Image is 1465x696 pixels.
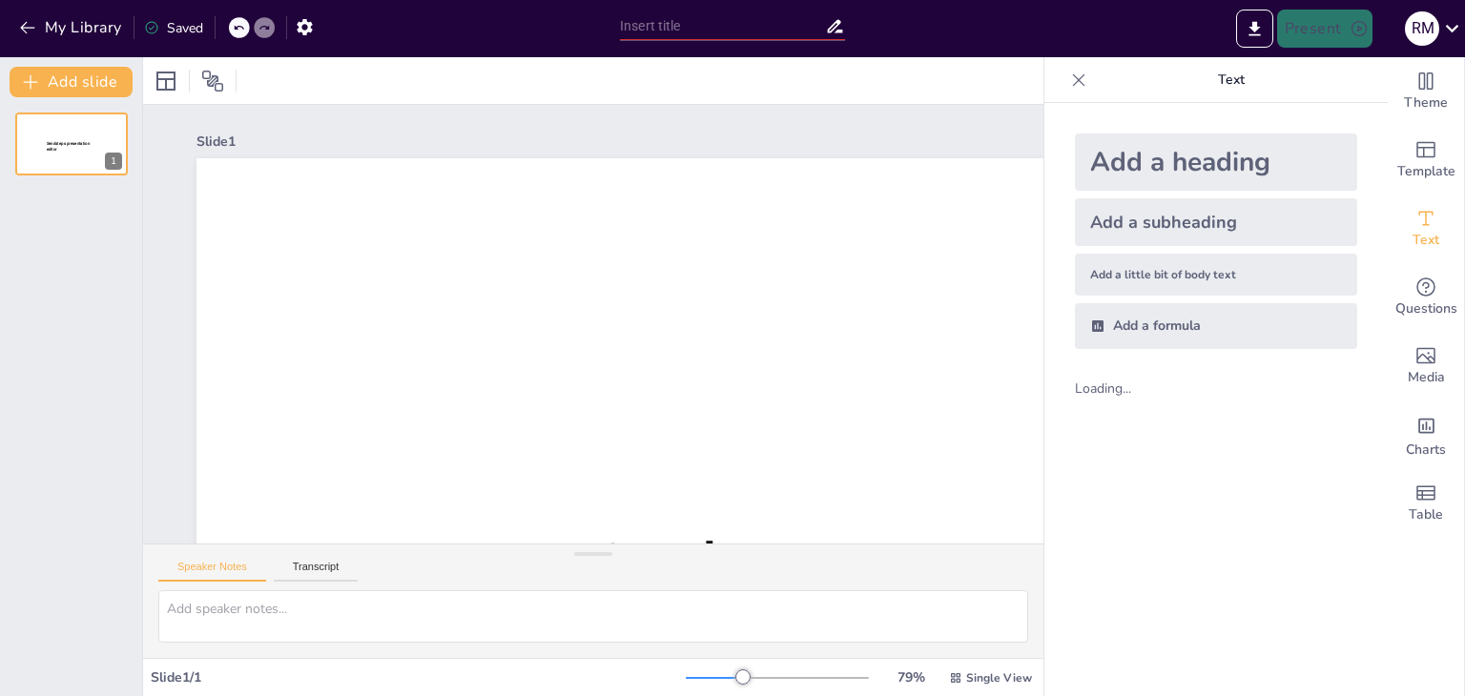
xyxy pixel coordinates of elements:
[201,70,224,92] span: Position
[966,670,1032,686] span: Single View
[105,153,122,170] div: 1
[1075,198,1357,246] div: Add a subheading
[1408,367,1445,388] span: Media
[1075,303,1357,349] div: Add a formula
[620,12,825,40] input: Insert title
[1406,440,1446,461] span: Charts
[15,113,128,175] div: Sendsteps presentation editor1
[1395,298,1457,319] span: Questions
[1404,92,1448,113] span: Theme
[274,561,359,582] button: Transcript
[196,133,1443,151] div: Slide 1
[144,19,203,37] div: Saved
[1075,133,1357,191] div: Add a heading
[1094,57,1369,103] p: Text
[151,668,686,686] div: Slide 1 / 1
[1388,57,1464,126] div: Change the overall theme
[14,12,130,43] button: My Library
[10,67,133,97] button: Add slide
[1388,263,1464,332] div: Get real-time input from your audience
[1405,10,1439,48] button: R M
[1388,126,1464,194] div: Add ready made slides
[1277,10,1372,48] button: Present
[1388,400,1464,469] div: Add charts and graphs
[1236,10,1273,48] button: Export to PowerPoint
[1388,194,1464,263] div: Add text boxes
[47,141,90,152] span: Sendsteps presentation editor
[1388,469,1464,538] div: Add a table
[158,561,266,582] button: Speaker Notes
[597,533,1156,669] span: Sendsteps presentation editor
[1409,504,1443,525] span: Table
[151,66,181,96] div: Layout
[1075,379,1164,398] div: Loading...
[1397,161,1455,182] span: Template
[888,668,934,686] div: 79 %
[1405,11,1439,46] div: R M
[1413,230,1439,251] span: Text
[1075,254,1357,296] div: Add a little bit of body text
[1388,332,1464,400] div: Add images, graphics, shapes or video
